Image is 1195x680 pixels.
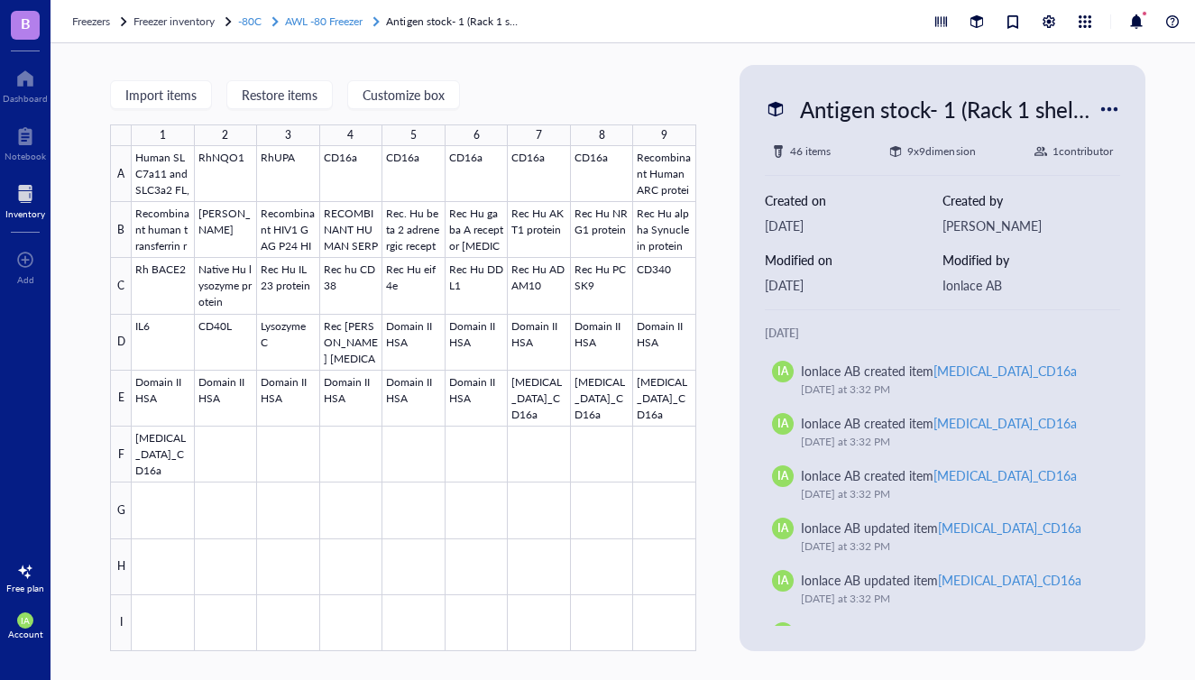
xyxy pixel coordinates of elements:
[3,64,48,104] a: Dashboard
[907,142,975,161] div: 9 x 9 dimension
[110,258,132,314] div: C
[238,14,262,29] span: -80C
[792,90,1098,128] div: Antigen stock- 1 (Rack 1 shelf 1)
[160,124,166,146] div: 1
[790,142,831,161] div: 46 items
[765,216,942,235] div: [DATE]
[5,179,45,219] a: Inventory
[21,615,30,626] span: IA
[226,80,333,109] button: Restore items
[938,571,1081,589] div: [MEDICAL_DATA]_CD16a
[473,124,480,146] div: 6
[110,315,132,371] div: D
[1053,142,1113,161] div: 1 contributor
[5,122,46,161] a: Notebook
[933,466,1077,484] div: [MEDICAL_DATA]_CD16a
[347,80,460,109] button: Customize box
[801,518,1081,538] div: Ionlace AB updated item
[222,124,228,146] div: 2
[536,124,542,146] div: 7
[777,468,788,484] span: IA
[125,87,197,102] span: Import items
[801,433,1098,451] div: [DATE] at 3:32 PM
[110,482,132,538] div: G
[938,623,1081,641] div: [MEDICAL_DATA]_CD16a
[801,622,1081,642] div: Ionlace AB updated item
[765,354,1120,406] a: IAIonlace AB created item[MEDICAL_DATA]_CD16a[DATE] at 3:32 PM
[765,458,1120,510] a: IAIonlace AB created item[MEDICAL_DATA]_CD16a[DATE] at 3:32 PM
[933,362,1077,380] div: [MEDICAL_DATA]_CD16a
[21,12,31,34] span: B
[777,520,788,537] span: IA
[242,87,317,102] span: Restore items
[285,14,363,29] span: AWL -80 Freezer
[110,539,132,595] div: H
[777,363,788,380] span: IA
[777,625,788,641] span: IA
[238,13,382,31] a: -80CAWL -80 Freezer
[72,13,130,31] a: Freezers
[801,538,1098,556] div: [DATE] at 3:32 PM
[110,202,132,258] div: B
[110,595,132,651] div: I
[938,519,1081,537] div: [MEDICAL_DATA]_CD16a
[5,208,45,219] div: Inventory
[801,413,1077,433] div: Ionlace AB created item
[765,510,1120,563] a: IAIonlace AB updated item[MEDICAL_DATA]_CD16a[DATE] at 3:32 PM
[285,124,291,146] div: 3
[765,190,942,210] div: Created on
[777,416,788,432] span: IA
[133,13,234,31] a: Freezer inventory
[72,14,110,29] span: Freezers
[765,325,1120,343] div: [DATE]
[661,124,667,146] div: 9
[942,275,1120,295] div: Ionlace AB
[133,14,215,29] span: Freezer inventory
[410,124,417,146] div: 5
[765,250,942,270] div: Modified on
[110,371,132,427] div: E
[942,250,1120,270] div: Modified by
[110,80,212,109] button: Import items
[777,573,788,589] span: IA
[17,274,34,285] div: Add
[942,216,1120,235] div: [PERSON_NAME]
[6,583,44,593] div: Free plan
[801,485,1098,503] div: [DATE] at 3:32 PM
[801,465,1077,485] div: Ionlace AB created item
[801,590,1098,608] div: [DATE] at 3:32 PM
[8,629,43,639] div: Account
[110,146,132,202] div: A
[942,190,1120,210] div: Created by
[765,615,1120,667] a: IAIonlace AB updated item[MEDICAL_DATA]_CD16a
[765,275,942,295] div: [DATE]
[933,414,1077,432] div: [MEDICAL_DATA]_CD16a
[363,87,445,102] span: Customize box
[801,381,1098,399] div: [DATE] at 3:32 PM
[386,13,521,31] a: Antigen stock- 1 (Rack 1 shelf 1)
[765,406,1120,458] a: IAIonlace AB created item[MEDICAL_DATA]_CD16a[DATE] at 3:32 PM
[599,124,605,146] div: 8
[801,570,1081,590] div: Ionlace AB updated item
[801,361,1077,381] div: Ionlace AB created item
[3,93,48,104] div: Dashboard
[765,563,1120,615] a: IAIonlace AB updated item[MEDICAL_DATA]_CD16a[DATE] at 3:32 PM
[5,151,46,161] div: Notebook
[110,427,132,482] div: F
[347,124,354,146] div: 4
